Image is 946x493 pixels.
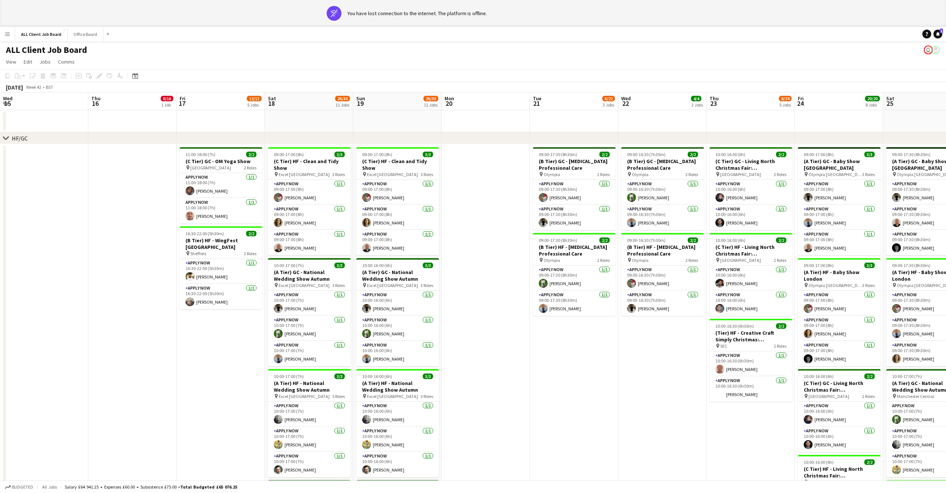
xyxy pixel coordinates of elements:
app-card-role: APPLY NOW1/110:00-16:00 (6h)[PERSON_NAME] [709,205,792,230]
app-user-avatar: Julia Weiland [931,45,940,54]
app-job-card: 09:00-17:00 (8h)3/3(C Tier) HF - Clean and Tidy Show Excel [GEOGRAPHIC_DATA]3 RolesAPPLY NOW1/109... [268,147,351,255]
app-card-role: APPLY NOW1/110:00-17:00 (7h)[PERSON_NAME] [268,341,351,366]
span: 2 Roles [774,343,786,349]
span: Mon [445,95,454,102]
app-card-role: APPLY NOW1/109:00-16:30 (7h30m)[PERSON_NAME] [621,205,704,230]
span: 3 Roles [332,172,345,177]
span: 3/3 [864,152,875,157]
div: BST [46,84,53,90]
h3: (C Tier) GC - Living North Christmas Fair: [GEOGRAPHIC_DATA] [798,380,881,393]
span: 2 Roles [244,165,256,170]
span: Week 42 [24,84,43,90]
span: 3 Roles [421,283,433,288]
a: View [3,57,19,67]
h3: (A Tier) GC - National Wedding Show Autumn [268,269,351,282]
span: Olympia [544,172,560,177]
span: 09:00-17:30 (8h30m) [539,237,577,243]
app-card-role: APPLY NOW1/110:00-17:00 (7h)[PERSON_NAME] [268,402,351,427]
span: 3/3 [334,374,345,379]
span: Jobs [40,58,51,65]
app-card-role: APPLY NOW1/109:00-17:00 (8h)[PERSON_NAME] [798,291,881,316]
h3: (B Tier) HF - [MEDICAL_DATA] Professional Care [621,244,704,257]
div: 10:00-16:00 (6h)2/2(C Tier) GC - Living North Christmas Fair: [GEOGRAPHIC_DATA] [GEOGRAPHIC_DATA]... [709,147,792,230]
span: 3/3 [423,263,433,268]
app-job-card: 10:00-16:00 (6h)3/3(A Tier) GC - National Wedding Show Autumn Excel [GEOGRAPHIC_DATA]3 RolesAPPLY... [356,258,439,366]
app-card-role: APPLY NOW1/109:00-17:30 (8h30m)[PERSON_NAME] [533,180,616,205]
span: 10:00-16:00 (6h) [715,237,745,243]
div: 5 Jobs [779,102,791,108]
app-card-role: APPLY NOW1/110:00-16:00 (6h)[PERSON_NAME] [356,402,439,427]
span: 2 Roles [774,172,786,177]
span: 19 [355,99,365,108]
span: 2 Roles [685,172,698,177]
span: 3 Roles [862,172,875,177]
div: 09:00-17:30 (8h30m)2/2(B Tier) HF - [MEDICAL_DATA] Professional Care Olympia2 RolesAPPLY NOW1/109... [533,233,616,316]
span: Budgeted [12,484,33,490]
app-card-role: APPLY NOW1/110:00-17:00 (7h)[PERSON_NAME] [268,316,351,341]
span: Thu [91,95,101,102]
span: Excel [GEOGRAPHIC_DATA] [367,394,418,399]
div: 09:00-16:30 (7h30m)2/2(B Tier) HF - [MEDICAL_DATA] Professional Care Olympia2 RolesAPPLY NOW1/109... [621,233,704,316]
span: Thu [709,95,719,102]
app-card-role: APPLY NOW1/109:00-16:30 (7h30m)[PERSON_NAME] [621,291,704,316]
app-job-card: 09:00-17:00 (8h)3/3(A Tier) GC - Baby Show [GEOGRAPHIC_DATA] Olympia [GEOGRAPHIC_DATA]3 RolesAPPL... [798,147,881,255]
span: 2/2 [864,459,875,465]
h3: (B Tier) GC - [MEDICAL_DATA] Professional Care [621,158,704,171]
h3: (B Tier) HF - WingFest [GEOGRAPHIC_DATA] [180,237,262,250]
app-card-role: APPLY NOW1/109:00-17:00 (8h)[PERSON_NAME] [356,230,439,255]
span: Sun [356,95,365,102]
h1: ALL Client Job Board [6,44,87,55]
span: 10:00-16:00 (6h) [362,263,392,268]
span: 09:00-17:30 (8h30m) [892,263,930,268]
span: 10:00-17:00 (7h) [274,263,304,268]
span: 2/2 [864,374,875,379]
span: 11:00-18:00 (7h) [186,152,215,157]
div: 3 Jobs [603,102,615,108]
span: Fri [180,95,186,102]
span: 09:00-17:00 (8h) [274,152,304,157]
app-job-card: 11:00-18:00 (7h)2/2(C Tier) GC - OM Yoga Show [GEOGRAPHIC_DATA]2 RolesAPPLY NOW1/111:00-18:00 (7h... [180,147,262,223]
span: 2 Roles [685,257,698,263]
span: Manchester Central [897,394,934,399]
span: Excel [GEOGRAPHIC_DATA] [367,172,418,177]
span: 12/13 [247,96,262,101]
span: 3/3 [423,152,433,157]
span: 0/16 [161,96,173,101]
span: 09:00-17:30 (8h30m) [892,152,930,157]
div: Salary £64 941.25 + Expenses £60.00 + Subsistence £75.00 = [65,484,237,490]
span: 2/2 [246,231,256,236]
app-card-role: APPLY NOW1/109:00-17:00 (8h)[PERSON_NAME] [798,205,881,230]
h3: (C Tier) HF - Living North Christmas Fair: [GEOGRAPHIC_DATA] [709,244,792,257]
span: 2/2 [599,152,610,157]
span: 09:00-17:00 (8h) [804,152,834,157]
app-user-avatar: Jamie Neale [924,45,933,54]
h3: (C Tier) GC - OM Yoga Show [180,158,262,165]
app-card-role: APPLY NOW1/109:00-17:00 (8h)[PERSON_NAME] [356,205,439,230]
app-job-card: 09:00-17:30 (8h30m)2/2(B Tier) GC - [MEDICAL_DATA] Professional Care Olympia2 RolesAPPLY NOW1/109... [533,147,616,230]
span: [GEOGRAPHIC_DATA] [720,257,761,263]
span: 6/22 [602,96,615,101]
app-card-role: APPLY NOW1/110:00-16:00 (6h)[PERSON_NAME] [798,402,881,427]
div: 09:00-17:00 (8h)3/3(A Tier) HF - Baby Show London Olympia [GEOGRAPHIC_DATA]3 RolesAPPLY NOW1/109:... [798,258,881,366]
app-card-role: APPLY NOW1/109:00-17:00 (8h)[PERSON_NAME] [798,230,881,255]
span: 10:00-17:00 (7h) [274,374,304,379]
div: HF/GC [12,135,28,142]
span: 2/2 [776,152,786,157]
h3: (B Tier) HF - [MEDICAL_DATA] Professional Care [533,244,616,257]
span: 10:00-17:00 (7h) [892,374,922,379]
app-card-role: APPLY NOW1/110:00-16:30 (6h30m)[PERSON_NAME] [709,351,792,376]
h3: (A Tier) HF - Baby Show London [798,269,881,282]
div: 10:00-16:00 (6h)2/2(C Tier) HF - Living North Christmas Fair: [GEOGRAPHIC_DATA] [GEOGRAPHIC_DATA]... [709,233,792,316]
div: 2 Jobs [691,102,703,108]
span: 8/24 [779,96,792,101]
a: Jobs [37,57,54,67]
span: 09:00-17:00 (8h) [804,263,834,268]
span: 22 [620,99,631,108]
app-card-role: APPLY NOW1/109:00-17:00 (8h)[PERSON_NAME] [356,180,439,205]
app-job-card: 10:00-17:00 (7h)3/3(A Tier) GC - National Wedding Show Autumn Excel [GEOGRAPHIC_DATA]3 RolesAPPLY... [268,258,351,366]
app-job-card: 09:00-17:00 (8h)3/3(C Tier) HF - Clean and Tidy Show Excel [GEOGRAPHIC_DATA]3 RolesAPPLY NOW1/109... [356,147,439,255]
div: 09:00-16:30 (7h30m)2/2(B Tier) GC - [MEDICAL_DATA] Professional Care Olympia2 RolesAPPLY NOW1/109... [621,147,704,230]
app-job-card: 10:00-17:00 (7h)3/3(A Tier) HF - National Wedding Show Autumn Excel [GEOGRAPHIC_DATA]3 RolesAPPLY... [268,369,351,477]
